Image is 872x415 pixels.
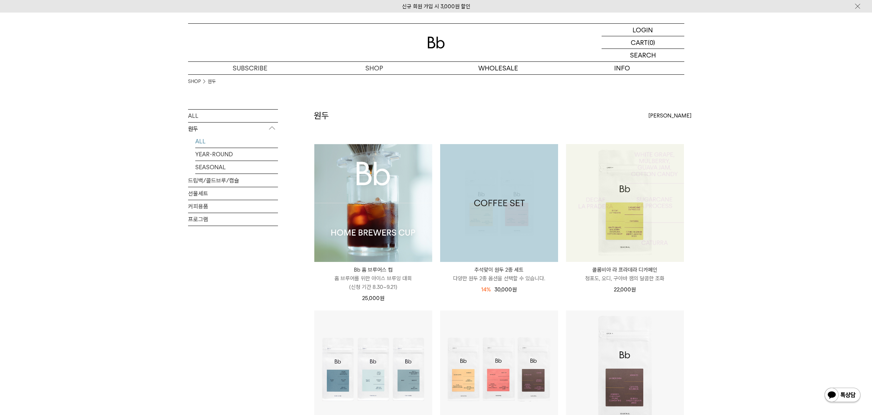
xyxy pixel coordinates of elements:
[566,266,684,274] p: 콜롬비아 라 프라데라 디카페인
[494,286,517,293] span: 30,000
[602,24,684,36] a: LOGIN
[314,110,329,122] h2: 원두
[362,295,384,301] span: 25,000
[631,36,648,49] p: CART
[314,144,432,262] img: 1000001223_add2_021.jpg
[614,286,636,293] span: 22,000
[314,266,432,291] a: Bb 홈 브루어스 컵 홈 브루어를 위한 아이스 브루잉 대회(신청 기간 8.30~9.21)
[648,111,691,120] span: [PERSON_NAME]
[188,123,278,135] p: 원두
[188,62,312,74] a: SUBSCRIBE
[440,144,558,262] a: 추석맞이 원두 2종 세트
[314,266,432,274] p: Bb 홈 브루어스 컵
[630,49,656,61] p: SEARCH
[440,266,558,274] p: 추석맞이 원두 2종 세트
[188,174,278,187] a: 드립백/콜드브루/캡슐
[560,62,684,74] p: INFO
[436,62,560,74] p: WHOLESALE
[195,148,278,161] a: YEAR-ROUND
[631,286,636,293] span: 원
[428,37,445,49] img: 로고
[208,78,216,85] a: 원두
[314,144,432,262] a: Bb 홈 브루어스 컵
[824,387,861,404] img: 카카오톡 채널 1:1 채팅 버튼
[481,285,491,294] div: 14%
[188,200,278,213] a: 커피용품
[633,24,653,36] p: LOGIN
[402,3,470,10] a: 신규 회원 가입 시 3,000원 할인
[566,144,684,262] img: 1000001187_add2_054.jpg
[566,274,684,283] p: 청포도, 오디, 구아바 잼의 달콤한 조화
[566,266,684,283] a: 콜롬비아 라 프라데라 디카페인 청포도, 오디, 구아바 잼의 달콤한 조화
[314,274,432,291] p: 홈 브루어를 위한 아이스 브루잉 대회 (신청 기간 8.30~9.21)
[648,36,655,49] p: (0)
[380,295,384,301] span: 원
[440,266,558,283] a: 추석맞이 원두 2종 세트 다양한 원두 2종 옵션을 선택할 수 있습니다.
[188,187,278,200] a: 선물세트
[188,213,278,226] a: 프로그램
[566,144,684,262] a: 콜롬비아 라 프라데라 디카페인
[195,135,278,148] a: ALL
[440,274,558,283] p: 다양한 원두 2종 옵션을 선택할 수 있습니다.
[195,161,278,174] a: SEASONAL
[512,286,517,293] span: 원
[602,36,684,49] a: CART (0)
[188,78,201,85] a: SHOP
[312,62,436,74] a: SHOP
[188,110,278,122] a: ALL
[440,144,558,262] img: 1000001199_add2_013.jpg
